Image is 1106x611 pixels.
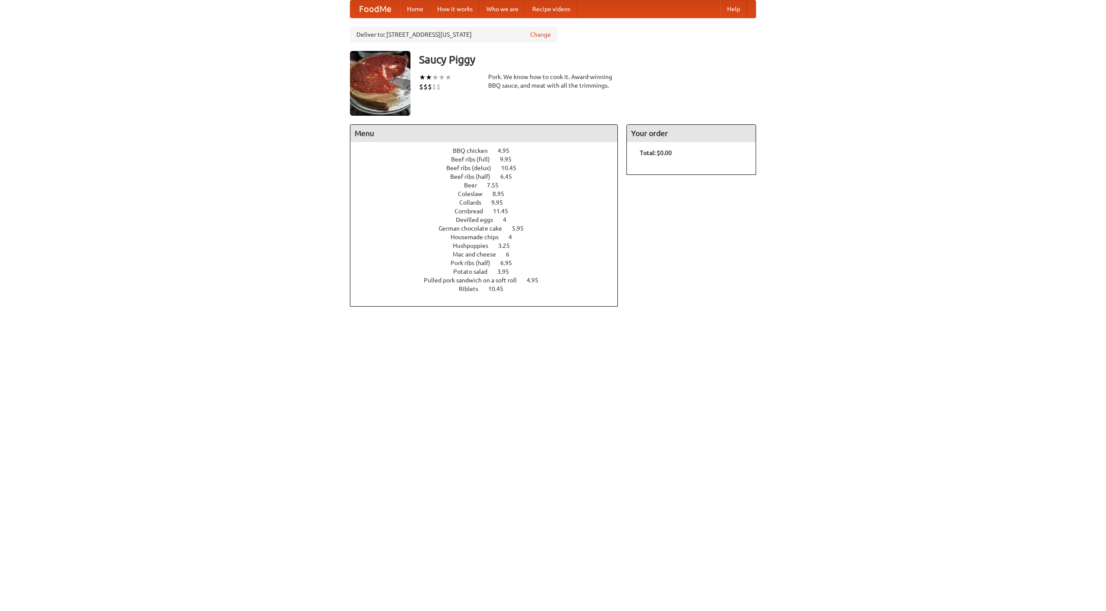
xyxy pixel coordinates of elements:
span: BBQ chicken [453,147,496,154]
span: 6 [506,251,518,258]
span: German chocolate cake [439,225,511,232]
div: Deliver to: [STREET_ADDRESS][US_STATE] [350,27,557,42]
span: 9.95 [491,199,512,206]
a: FoodMe [350,0,400,18]
span: 4 [503,216,515,223]
span: Pulled pork sandwich on a soft roll [424,277,525,284]
a: Hushpuppies 3.25 [453,242,526,249]
span: 4.95 [527,277,547,284]
span: Collards [459,199,490,206]
div: Pork. We know how to cook it. Award-winning BBQ sauce, and meat with all the trimmings. [488,73,618,90]
span: 6.95 [500,260,521,266]
a: Recipe videos [525,0,577,18]
span: 3.95 [497,268,518,275]
span: Beef ribs (delux) [446,165,500,171]
span: Mac and cheese [453,251,505,258]
span: 9.95 [500,156,520,163]
a: BBQ chicken 4.95 [453,147,525,154]
a: Pulled pork sandwich on a soft roll 4.95 [424,277,554,284]
a: Home [400,0,430,18]
li: $ [423,82,428,92]
b: Total: $0.00 [640,149,672,156]
li: ★ [439,73,445,82]
li: $ [419,82,423,92]
span: Coleslaw [458,190,491,197]
a: Cornbread 11.45 [454,208,524,215]
span: 4 [509,234,521,241]
span: Cornbread [454,208,492,215]
a: Beef ribs (delux) 10.45 [446,165,532,171]
span: 4.95 [498,147,518,154]
a: Riblets 10.45 [459,285,519,292]
img: angular.jpg [350,51,410,116]
span: Housemade chips [451,234,507,241]
li: ★ [419,73,426,82]
a: Collards 9.95 [459,199,519,206]
a: How it works [430,0,480,18]
span: Beef ribs (full) [451,156,499,163]
a: Who we are [480,0,525,18]
a: Potato salad 3.95 [453,268,525,275]
span: 7.55 [487,182,507,189]
span: 11.45 [493,208,517,215]
h4: Menu [350,125,617,142]
span: Devilled eggs [456,216,502,223]
li: $ [432,82,436,92]
span: 8.95 [493,190,513,197]
a: Beer 7.55 [464,182,515,189]
a: Mac and cheese 6 [453,251,525,258]
span: Pork ribs (half) [451,260,499,266]
a: Beef ribs (full) 9.95 [451,156,528,163]
span: 3.25 [498,242,518,249]
span: 10.45 [501,165,525,171]
span: 6.45 [500,173,521,180]
a: Housemade chips 4 [451,234,528,241]
span: 10.45 [488,285,512,292]
h4: Your order [627,125,756,142]
li: ★ [426,73,432,82]
h3: Saucy Piggy [419,51,756,68]
a: Devilled eggs 4 [456,216,522,223]
li: ★ [445,73,451,82]
a: Change [530,30,551,39]
span: 5.95 [512,225,532,232]
span: Beef ribs (half) [450,173,499,180]
span: Hushpuppies [453,242,497,249]
li: $ [436,82,441,92]
span: Riblets [459,285,487,292]
a: Help [720,0,747,18]
li: $ [428,82,432,92]
a: Pork ribs (half) 6.95 [451,260,528,266]
a: Coleslaw 8.95 [458,190,520,197]
a: German chocolate cake 5.95 [439,225,540,232]
span: Beer [464,182,486,189]
a: Beef ribs (half) 6.45 [450,173,528,180]
span: Potato salad [453,268,496,275]
li: ★ [432,73,439,82]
